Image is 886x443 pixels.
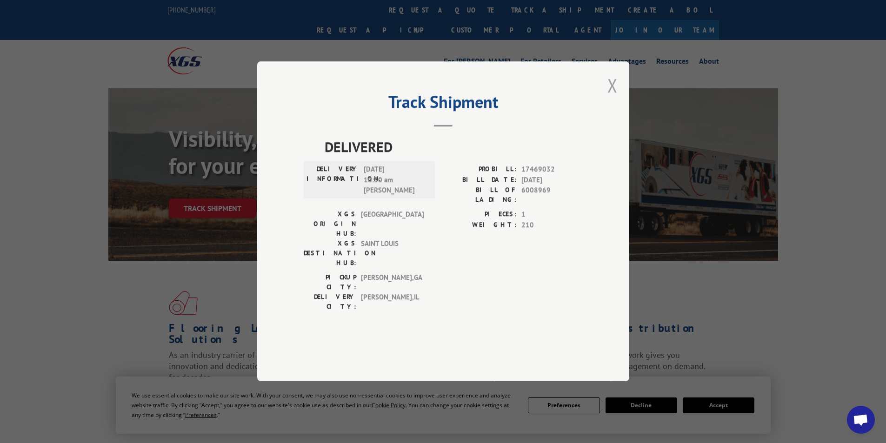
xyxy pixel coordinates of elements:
span: [PERSON_NAME] , GA [361,273,424,292]
span: 210 [521,220,583,231]
span: [DATE] [521,175,583,185]
label: DELIVERY CITY: [304,292,356,312]
label: XGS ORIGIN HUB: [304,210,356,239]
label: WEIGHT: [443,220,517,231]
span: SAINT LOUIS [361,239,424,268]
h2: Track Shipment [304,95,583,113]
label: BILL DATE: [443,175,517,185]
div: Open chat [847,406,875,434]
button: Close modal [607,73,618,98]
span: [PERSON_NAME] , IL [361,292,424,312]
label: XGS DESTINATION HUB: [304,239,356,268]
label: PICKUP CITY: [304,273,356,292]
span: 1 [521,210,583,220]
label: PIECES: [443,210,517,220]
span: [DATE] 10:30 am [PERSON_NAME] [364,165,426,196]
span: 17469032 [521,165,583,175]
span: DELIVERED [325,137,583,158]
label: PROBILL: [443,165,517,175]
label: BILL OF LADING: [443,185,517,205]
label: DELIVERY INFORMATION: [306,165,359,196]
span: 6008969 [521,185,583,205]
span: [GEOGRAPHIC_DATA] [361,210,424,239]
